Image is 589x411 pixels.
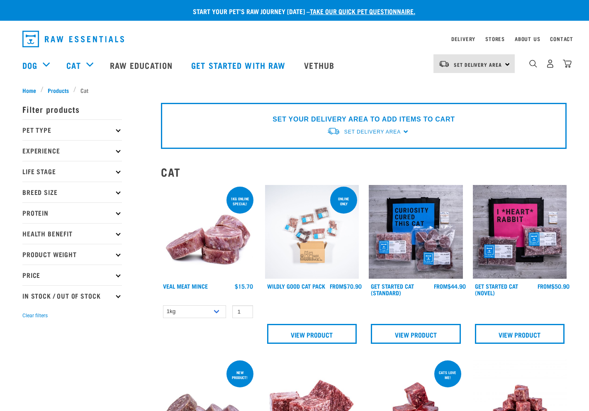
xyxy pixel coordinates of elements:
p: Experience [22,140,122,161]
img: 1160 Veal Meat Mince Medallions 01 [161,185,255,279]
div: Cats love me! [434,366,461,384]
div: $70.90 [330,283,362,289]
div: $15.70 [235,283,253,289]
a: Raw Education [102,49,183,82]
a: Delivery [451,37,475,40]
a: Vethub [296,49,345,82]
p: Filter products [22,99,122,119]
img: van-moving.png [327,127,340,136]
span: Home [22,86,36,95]
a: Stores [485,37,505,40]
div: 1kg online special! [226,192,253,210]
nav: breadcrumbs [22,86,567,95]
a: take our quick pet questionnaire. [310,9,415,13]
span: Set Delivery Area [454,63,502,66]
p: In Stock / Out Of Stock [22,285,122,306]
span: Set Delivery Area [344,129,401,135]
img: van-moving.png [438,60,450,68]
span: Products [48,86,69,95]
div: New product! [226,366,253,384]
nav: dropdown navigation [16,27,573,51]
img: Cat 0 2sec [265,185,359,279]
p: Protein [22,202,122,223]
div: $44.90 [434,283,466,289]
img: user.png [546,59,555,68]
img: Raw Essentials Logo [22,31,124,47]
a: Get Started Cat (Standard) [371,285,414,294]
span: FROM [330,285,343,287]
a: View Product [371,324,461,344]
a: View Product [267,324,357,344]
a: Home [22,86,41,95]
a: Get Started Cat (Novel) [475,285,518,294]
a: Contact [550,37,573,40]
a: Dog [22,59,37,71]
input: 1 [232,305,253,318]
button: Clear filters [22,312,48,319]
h2: Cat [161,165,567,178]
span: FROM [538,285,551,287]
p: Health Benefit [22,223,122,244]
img: home-icon@2x.png [563,59,572,68]
a: Cat [66,59,80,71]
a: Get started with Raw [183,49,296,82]
div: $50.90 [538,283,570,289]
img: Assortment Of Raw Essential Products For Cats Including, Blue And Black Tote Bag With "Curiosity ... [369,185,463,279]
img: Assortment Of Raw Essential Products For Cats Including, Pink And Black Tote Bag With "I *Heart* ... [473,185,567,279]
a: About Us [515,37,540,40]
a: Products [44,86,73,95]
p: Price [22,265,122,285]
a: Veal Meat Mince [163,285,208,287]
a: View Product [475,324,565,344]
p: SET YOUR DELIVERY AREA TO ADD ITEMS TO CART [273,114,455,124]
div: ONLINE ONLY [330,192,357,210]
a: Wildly Good Cat Pack [267,285,325,287]
img: home-icon-1@2x.png [529,60,537,68]
span: FROM [434,285,448,287]
p: Product Weight [22,244,122,265]
p: Life Stage [22,161,122,182]
p: Breed Size [22,182,122,202]
p: Pet Type [22,119,122,140]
